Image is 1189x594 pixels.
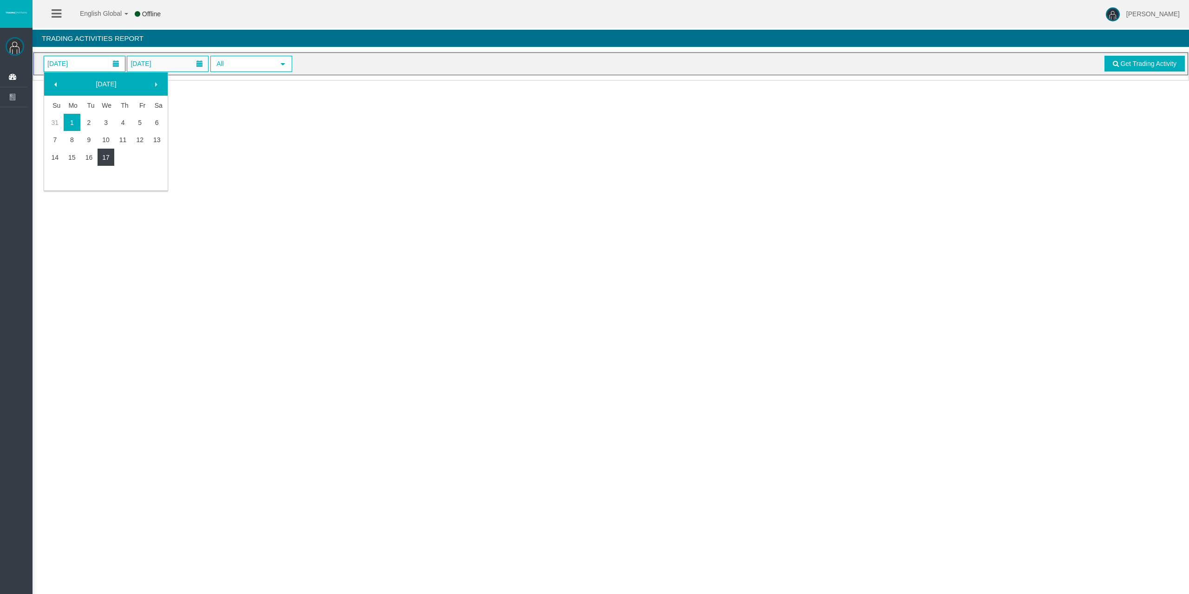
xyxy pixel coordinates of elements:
a: 17 [98,149,115,166]
a: 13 [148,131,165,148]
span: All [211,57,274,71]
span: select [279,60,287,68]
span: Offline [142,10,161,18]
span: English Global [68,10,122,17]
a: 15 [64,149,81,166]
img: user-image [1106,7,1120,21]
h4: Trading Activities Report [33,30,1189,47]
a: 4 [114,114,131,131]
span: Get Trading Activity [1120,60,1176,67]
a: 16 [80,149,98,166]
span: [PERSON_NAME] [1126,10,1180,18]
a: 2 [80,114,98,131]
th: Friday [131,97,149,114]
a: 7 [46,131,64,148]
a: 5 [131,114,149,131]
td: Current focused date is Monday, September 01, 2025 [64,114,81,131]
img: logo.svg [5,11,28,14]
a: 12 [131,131,149,148]
a: 14 [46,149,64,166]
th: Saturday [148,97,165,114]
th: Tuesday [80,97,98,114]
a: 9 [80,131,98,148]
a: 11 [114,131,131,148]
a: 3 [98,114,115,131]
a: 10 [98,131,115,148]
a: 31 [46,114,64,131]
th: Sunday [46,97,64,114]
a: [DATE] [66,76,146,92]
a: 1 [64,114,81,131]
th: Thursday [114,97,131,114]
span: [DATE] [45,57,71,70]
span: [DATE] [128,57,154,70]
a: 8 [64,131,81,148]
a: 6 [148,114,165,131]
th: Monday [64,97,81,114]
th: Wednesday [98,97,115,114]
